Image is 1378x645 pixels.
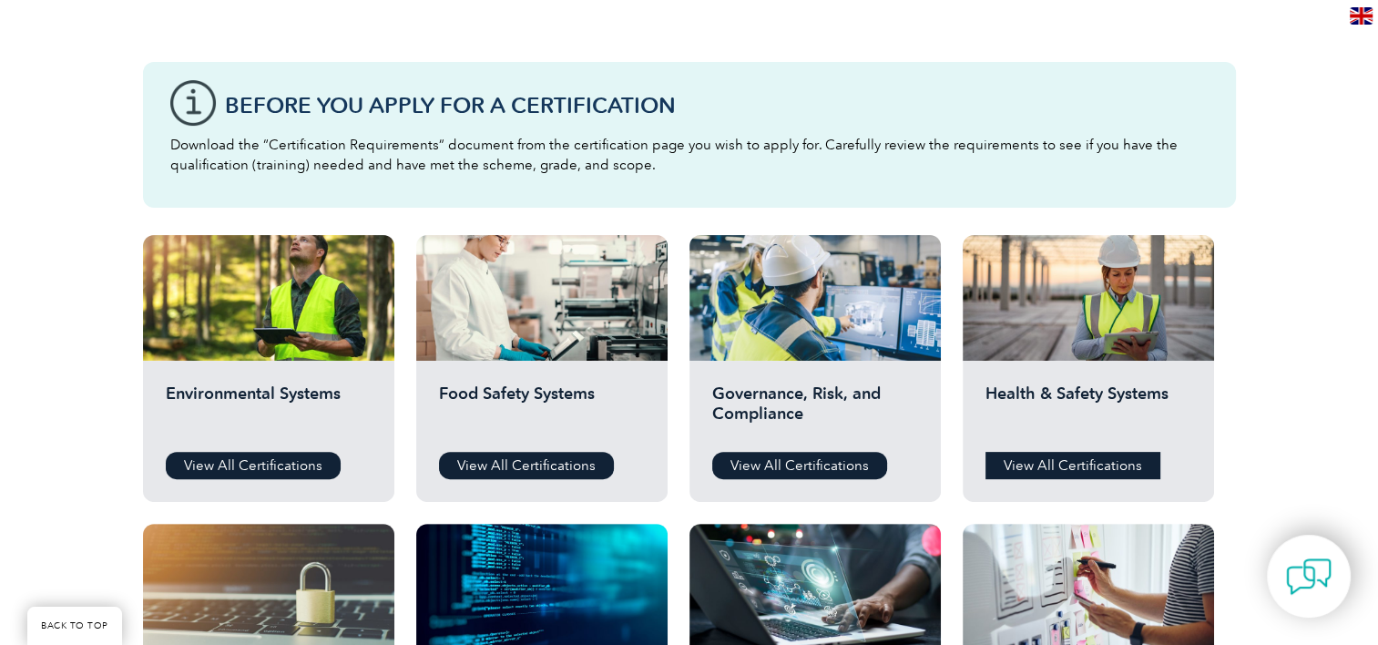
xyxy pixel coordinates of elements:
h2: Environmental Systems [166,384,372,438]
h2: Governance, Risk, and Compliance [712,384,918,438]
a: BACK TO TOP [27,607,122,645]
img: contact-chat.png [1286,554,1332,599]
img: en [1350,7,1373,25]
a: View All Certifications [985,452,1160,479]
a: View All Certifications [712,452,887,479]
h2: Health & Safety Systems [985,384,1191,438]
a: View All Certifications [166,452,341,479]
h2: Food Safety Systems [439,384,645,438]
p: Download the “Certification Requirements” document from the certification page you wish to apply ... [170,135,1209,175]
a: View All Certifications [439,452,614,479]
h3: Before You Apply For a Certification [225,94,1209,117]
